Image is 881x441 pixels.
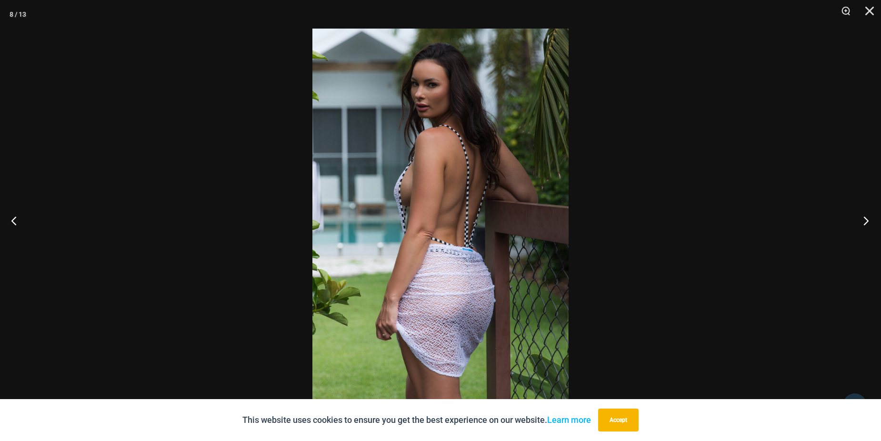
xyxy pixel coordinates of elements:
[312,29,569,412] img: Inferno Mesh Black White 8561 One Piece St Martin White 5996 Sarong 07
[598,409,639,431] button: Accept
[845,197,881,244] button: Next
[242,413,591,427] p: This website uses cookies to ensure you get the best experience on our website.
[10,7,26,21] div: 8 / 13
[547,415,591,425] a: Learn more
